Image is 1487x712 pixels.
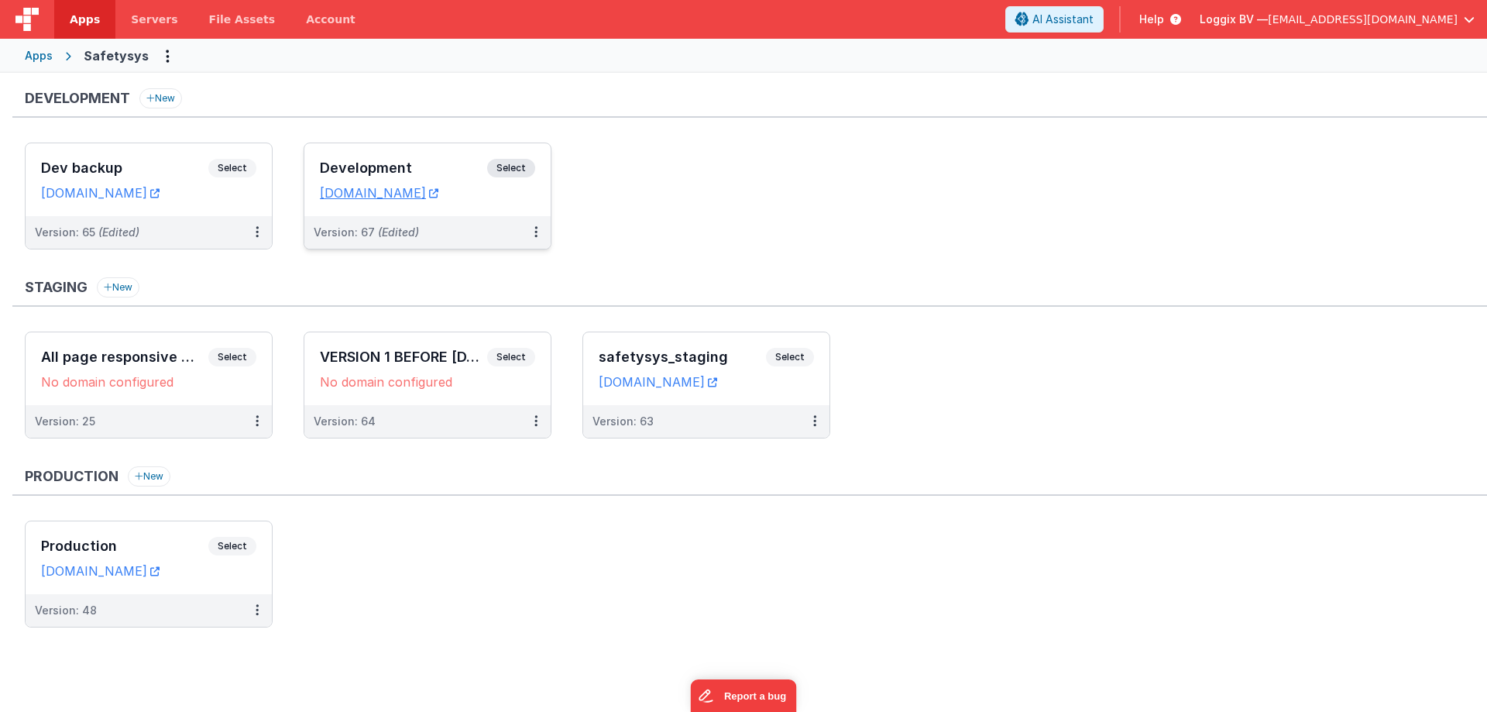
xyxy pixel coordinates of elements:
h3: Development [320,160,487,176]
h3: Production [25,469,118,484]
span: AI Assistant [1032,12,1094,27]
div: Version: 64 [314,414,376,429]
span: Select [208,537,256,555]
div: Version: 67 [314,225,419,240]
span: Select [208,159,256,177]
span: Loggix BV — [1200,12,1268,27]
span: Select [487,348,535,366]
span: File Assets [209,12,276,27]
span: Apps [70,12,100,27]
div: No domain configured [41,374,256,390]
iframe: Marker.io feedback button [691,679,797,712]
h3: All page responsive UI backup [DATE] [41,349,208,365]
button: New [97,277,139,298]
button: New [128,466,170,487]
span: Servers [131,12,177,27]
h3: VERSION 1 BEFORE [DATE] [320,349,487,365]
span: Help [1139,12,1164,27]
span: Select [208,348,256,366]
a: [DOMAIN_NAME] [320,185,438,201]
button: AI Assistant [1005,6,1104,33]
button: New [139,88,182,108]
h3: Dev backup [41,160,208,176]
div: Apps [25,48,53,64]
span: (Edited) [378,225,419,239]
span: Select [487,159,535,177]
h3: Staging [25,280,88,295]
span: Select [766,348,814,366]
h3: Development [25,91,130,106]
h3: Production [41,538,208,554]
span: [EMAIL_ADDRESS][DOMAIN_NAME] [1268,12,1458,27]
div: Version: 48 [35,603,97,618]
h3: safetysys_staging [599,349,766,365]
button: Options [155,43,180,68]
span: (Edited) [98,225,139,239]
div: Safetysys [84,46,149,65]
button: Loggix BV — [EMAIL_ADDRESS][DOMAIN_NAME] [1200,12,1475,27]
div: Version: 63 [592,414,654,429]
a: [DOMAIN_NAME] [41,563,160,579]
a: [DOMAIN_NAME] [599,374,717,390]
div: Version: 65 [35,225,139,240]
a: [DOMAIN_NAME] [41,185,160,201]
div: Version: 25 [35,414,95,429]
div: No domain configured [320,374,535,390]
